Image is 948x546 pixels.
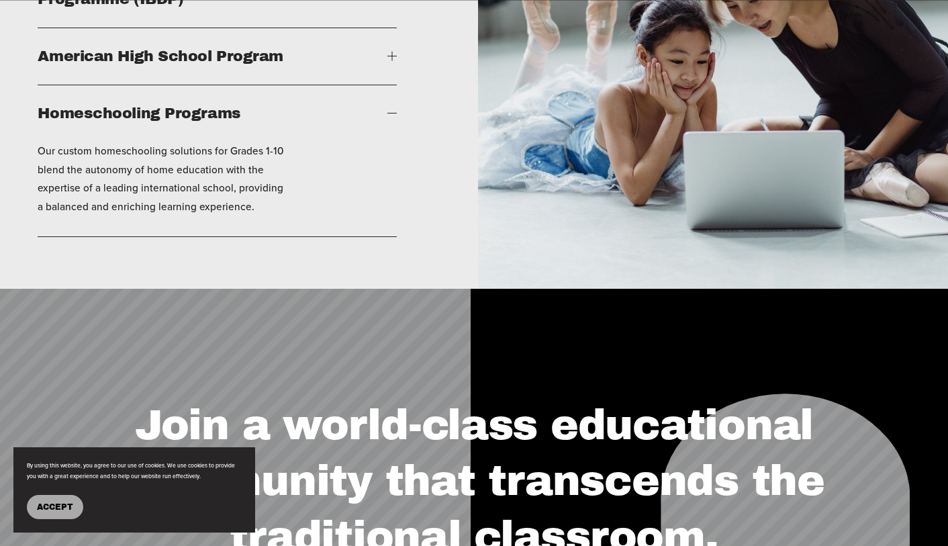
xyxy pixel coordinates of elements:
button: Accept [27,495,83,519]
section: Cookie banner [13,447,255,533]
button: Homeschooling Programs [38,85,397,142]
p: By using this website, you agree to our use of cookies. We use cookies to provide you with a grea... [27,461,242,482]
button: American High School Program [38,28,397,85]
p: Our custom homeschooling solutions for Grades 1-10 blend the autonomy of home education with the ... [38,142,289,216]
span: Accept [37,502,73,512]
span: Homeschooling Programs [38,105,387,122]
span: American High School Program [38,48,387,64]
div: Homeschooling Programs [38,142,397,236]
